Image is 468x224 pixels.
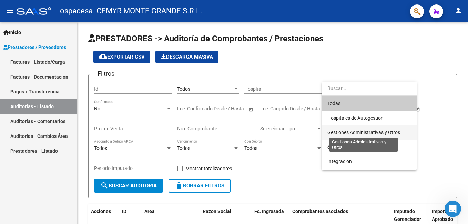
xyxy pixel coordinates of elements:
[327,159,352,164] span: Integración
[327,115,384,121] span: Hospitales de Autogestión
[322,81,417,95] input: dropdown search
[445,201,461,217] iframe: Intercom live chat
[327,144,336,150] span: SUR
[327,96,411,111] span: Todas
[327,130,400,135] span: Gestiones Administrativas y Otros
